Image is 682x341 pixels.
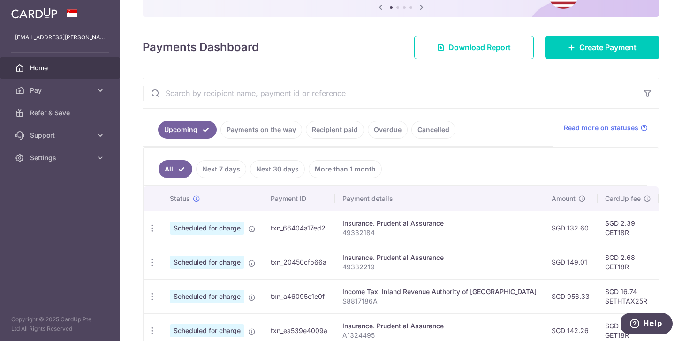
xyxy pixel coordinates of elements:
[342,321,537,331] div: Insurance. Prudential Assurance
[545,36,659,59] a: Create Payment
[564,123,638,133] span: Read more on statuses
[309,160,382,178] a: More than 1 month
[342,262,537,272] p: 49332219
[170,194,190,203] span: Status
[411,121,455,139] a: Cancelled
[544,279,598,313] td: SGD 956.33
[342,287,537,297] div: Income Tax. Inland Revenue Authority of [GEOGRAPHIC_DATA]
[170,222,244,235] span: Scheduled for charge
[170,256,244,269] span: Scheduled for charge
[220,121,302,139] a: Payments on the way
[250,160,305,178] a: Next 30 days
[263,279,335,313] td: txn_a46095e1e0f
[342,219,537,228] div: Insurance. Prudential Assurance
[544,245,598,279] td: SGD 149.01
[552,194,576,203] span: Amount
[30,131,92,140] span: Support
[170,290,244,303] span: Scheduled for charge
[579,42,637,53] span: Create Payment
[342,297,537,306] p: S8817186A
[15,33,105,42] p: [EMAIL_ADDRESS][PERSON_NAME][DOMAIN_NAME]
[342,331,537,340] p: A1324495
[196,160,246,178] a: Next 7 days
[598,245,659,279] td: SGD 2.68 GET18R
[158,121,217,139] a: Upcoming
[544,211,598,245] td: SGD 132.60
[335,186,544,211] th: Payment details
[414,36,534,59] a: Download Report
[598,211,659,245] td: SGD 2.39 GET18R
[564,123,648,133] a: Read more on statuses
[143,78,637,108] input: Search by recipient name, payment id or reference
[30,108,92,118] span: Refer & Save
[306,121,364,139] a: Recipient paid
[11,7,57,19] img: CardUp
[605,194,641,203] span: CardUp fee
[598,279,659,313] td: SGD 16.74 SETHTAX25R
[170,324,244,337] span: Scheduled for charge
[448,42,511,53] span: Download Report
[621,313,673,336] iframe: Opens a widget where you can find more information
[342,228,537,237] p: 49332184
[263,186,335,211] th: Payment ID
[159,160,192,178] a: All
[30,86,92,95] span: Pay
[263,211,335,245] td: txn_66404a17ed2
[30,153,92,163] span: Settings
[143,39,259,56] h4: Payments Dashboard
[368,121,408,139] a: Overdue
[263,245,335,279] td: txn_20450cfb66a
[30,63,92,73] span: Home
[342,253,537,262] div: Insurance. Prudential Assurance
